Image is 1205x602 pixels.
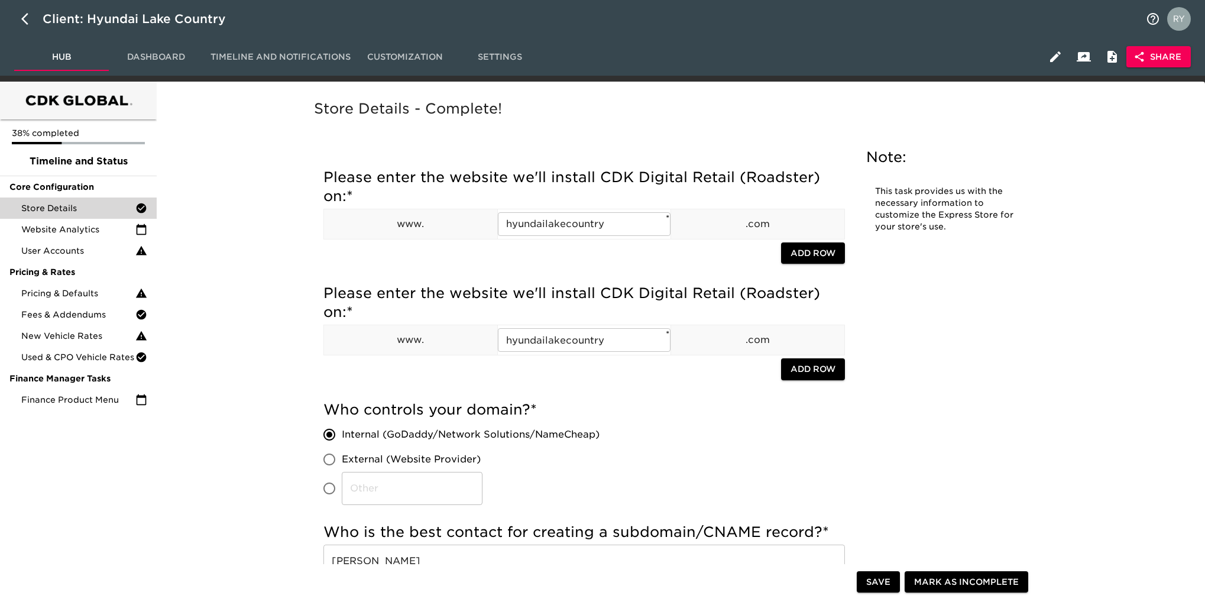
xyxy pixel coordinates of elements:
span: Mark as Incomplete [914,575,1019,590]
button: notifications [1139,5,1167,33]
h5: Who is the best contact for creating a subdomain/CNAME record? [323,523,845,542]
span: Add Row [791,362,835,377]
button: Share [1126,46,1191,68]
p: 38% completed [12,127,145,139]
h5: Please enter the website we'll install CDK Digital Retail (Roadster) on: [323,168,845,206]
button: Client View [1070,43,1098,71]
button: Add Row [781,242,845,264]
button: Save [857,571,900,593]
span: New Vehicle Rates [21,330,135,342]
p: www. [324,333,497,347]
button: Internal Notes and Comments [1098,43,1126,71]
span: External (Website Provider) [342,452,481,467]
span: Timeline and Notifications [210,50,351,64]
h5: Store Details - Complete! [314,99,1042,118]
span: Hub [21,50,102,64]
span: Save [866,575,890,590]
p: www. [324,217,497,231]
span: Dashboard [116,50,196,64]
span: Used & CPO Vehicle Rates [21,351,135,363]
span: Pricing & Rates [9,266,147,278]
span: Pricing & Defaults [21,287,135,299]
span: Store Details [21,202,135,214]
p: .com [671,333,844,347]
p: This task provides us with the necessary information to customize the Express Store for your stor... [875,186,1017,233]
button: Add Row [781,358,845,380]
button: Edit Hub [1041,43,1070,71]
span: User Accounts [21,245,135,257]
input: Other [342,472,482,505]
p: .com [671,217,844,231]
button: Mark as Incomplete [905,571,1028,593]
span: Share [1136,50,1181,64]
span: Finance Product Menu [21,394,135,406]
span: Website Analytics [21,224,135,235]
span: Internal (GoDaddy/Network Solutions/NameCheap) [342,428,600,442]
span: Customization [365,50,445,64]
h5: Who controls your domain? [323,400,845,419]
span: Timeline and Status [9,154,147,169]
span: Finance Manager Tasks [9,373,147,384]
span: Settings [459,50,540,64]
span: Core Configuration [9,181,147,193]
h5: Note: [866,148,1026,167]
img: Profile [1167,7,1191,31]
h5: Please enter the website we'll install CDK Digital Retail (Roadster) on: [323,284,845,322]
span: Add Row [791,246,835,261]
div: Client: Hyundai Lake Country [43,9,242,28]
span: Fees & Addendums [21,309,135,321]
